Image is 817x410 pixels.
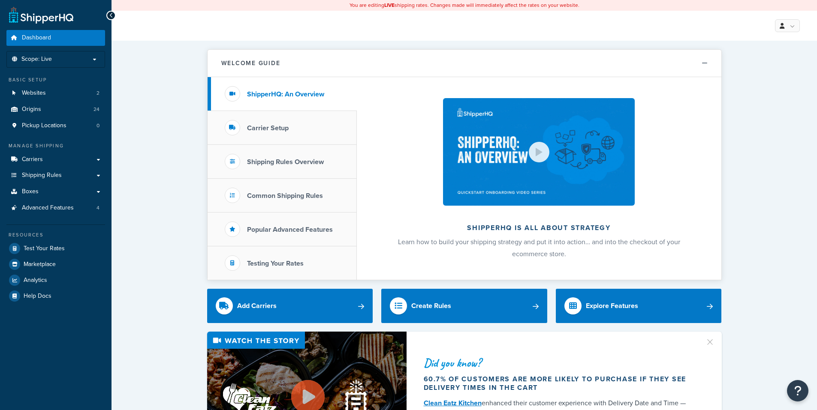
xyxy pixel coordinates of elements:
a: Websites2 [6,85,105,101]
span: Marketplace [24,261,56,268]
h2: ShipperHQ is all about strategy [380,224,699,232]
div: Resources [6,231,105,239]
span: Origins [22,106,41,113]
li: Websites [6,85,105,101]
img: ShipperHQ is all about strategy [443,98,634,206]
span: Boxes [22,188,39,195]
li: Pickup Locations [6,118,105,134]
a: Boxes [6,184,105,200]
b: LIVE [384,1,395,9]
div: 60.7% of customers are more likely to purchase if they see delivery times in the cart [424,375,695,392]
span: Analytics [24,277,47,284]
span: Dashboard [22,34,51,42]
div: Add Carriers [237,300,277,312]
span: 2 [96,90,99,97]
h3: Popular Advanced Features [247,226,333,233]
a: Marketplace [6,257,105,272]
h3: Common Shipping Rules [247,192,323,200]
li: Advanced Features [6,200,105,216]
button: Open Resource Center [787,380,808,401]
h3: Carrier Setup [247,124,289,132]
span: Learn how to build your shipping strategy and put it into action… and into the checkout of your e... [398,237,680,259]
span: 4 [96,204,99,212]
span: 24 [93,106,99,113]
h3: Testing Your Rates [247,260,304,267]
span: Test Your Rates [24,245,65,252]
a: Pickup Locations0 [6,118,105,134]
a: Clean Eatz Kitchen [424,398,482,408]
a: Shipping Rules [6,168,105,183]
span: 0 [96,122,99,129]
a: Test Your Rates [6,241,105,256]
span: Carriers [22,156,43,163]
a: Create Rules [381,289,547,323]
a: Analytics [6,272,105,288]
a: Explore Features [556,289,722,323]
span: Pickup Locations [22,122,66,129]
li: Origins [6,102,105,117]
a: Dashboard [6,30,105,46]
a: Advanced Features4 [6,200,105,216]
button: Welcome Guide [208,50,721,77]
span: Websites [22,90,46,97]
span: Shipping Rules [22,172,62,179]
span: Help Docs [24,293,51,300]
div: Manage Shipping [6,142,105,150]
div: Did you know? [424,357,695,369]
a: Help Docs [6,288,105,304]
div: Explore Features [586,300,638,312]
a: Add Carriers [207,289,373,323]
div: Basic Setup [6,76,105,84]
span: Scope: Live [21,56,52,63]
div: Create Rules [411,300,451,312]
a: Origins24 [6,102,105,117]
h2: Welcome Guide [221,60,280,66]
a: Carriers [6,152,105,168]
span: Advanced Features [22,204,74,212]
h3: Shipping Rules Overview [247,158,324,166]
h3: ShipperHQ: An Overview [247,90,324,98]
